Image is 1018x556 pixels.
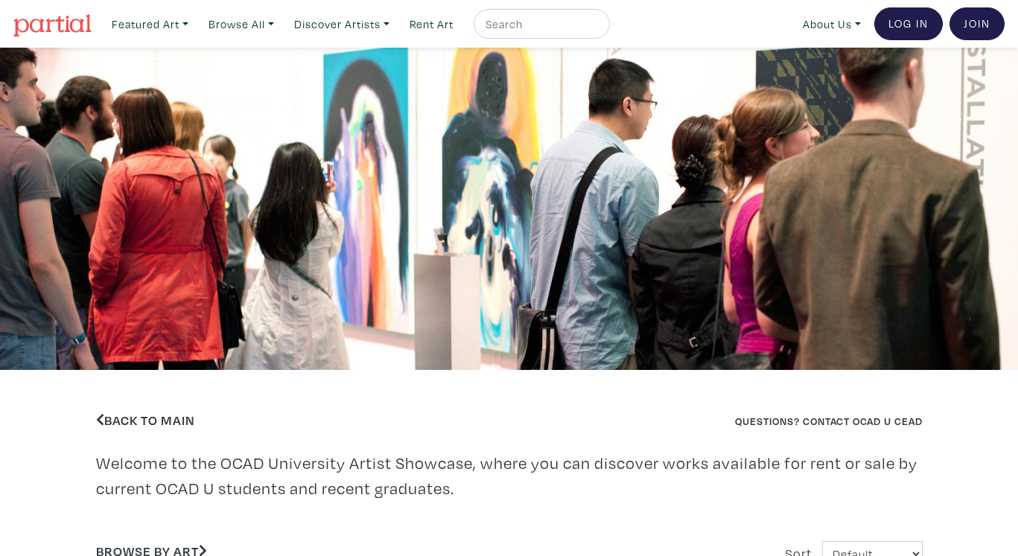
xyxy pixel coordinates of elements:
a: Discover Artists [287,9,396,39]
a: Browse All [202,9,281,39]
a: Log In [874,7,943,40]
a: Featured Art [105,9,195,39]
a: Questions? Contact OCAD U CEAD [735,414,923,428]
a: Rent Art [403,9,460,39]
a: Back to Main [96,412,195,429]
p: Welcome to the OCAD University Artist Showcase, where you can discover works available for rent o... [96,450,923,501]
a: Join [949,7,1005,40]
input: Search [484,15,596,33]
a: About Us [796,9,868,39]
